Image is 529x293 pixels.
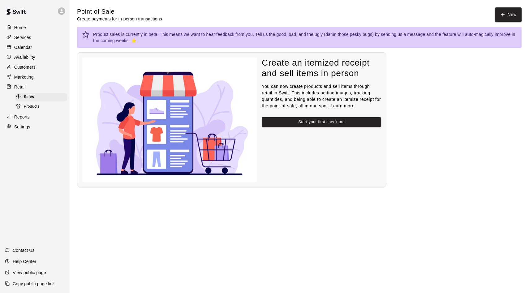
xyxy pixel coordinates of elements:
[5,62,65,72] a: Customers
[14,24,26,31] p: Home
[77,16,162,22] p: Create payments for in-person transactions
[14,124,30,130] p: Settings
[82,58,257,182] img: Nothing to see here
[5,23,65,32] a: Home
[14,44,32,50] p: Calendar
[262,117,381,127] button: Start your first check out
[14,64,36,70] p: Customers
[5,43,65,52] a: Calendar
[5,122,65,131] a: Settings
[13,269,46,276] p: View public page
[13,258,36,265] p: Help Center
[24,104,40,110] span: Products
[5,53,65,62] a: Availability
[5,112,65,122] a: Reports
[381,32,425,37] a: sending us a message
[14,74,34,80] p: Marketing
[5,72,65,82] a: Marketing
[24,94,34,100] span: Sales
[495,7,522,22] button: New
[262,84,381,108] span: You can now create products and sell items through retail in Swift. This includes adding images, ...
[14,34,31,41] p: Services
[77,7,162,16] h5: Point of Sale
[14,84,26,90] p: Retail
[14,114,30,120] p: Reports
[262,58,381,79] h4: Create an itemized receipt and sell items in person
[15,102,70,111] a: Products
[15,102,67,111] div: Products
[14,54,35,60] p: Availability
[15,93,67,101] div: Sales
[13,247,35,253] p: Contact Us
[93,29,517,46] div: Product sales is currently in beta! This means we want to hear feedback from you. Tell us the goo...
[15,92,70,102] a: Sales
[5,82,65,92] a: Retail
[5,33,65,42] a: Services
[331,103,355,108] a: Learn more
[13,281,55,287] p: Copy public page link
